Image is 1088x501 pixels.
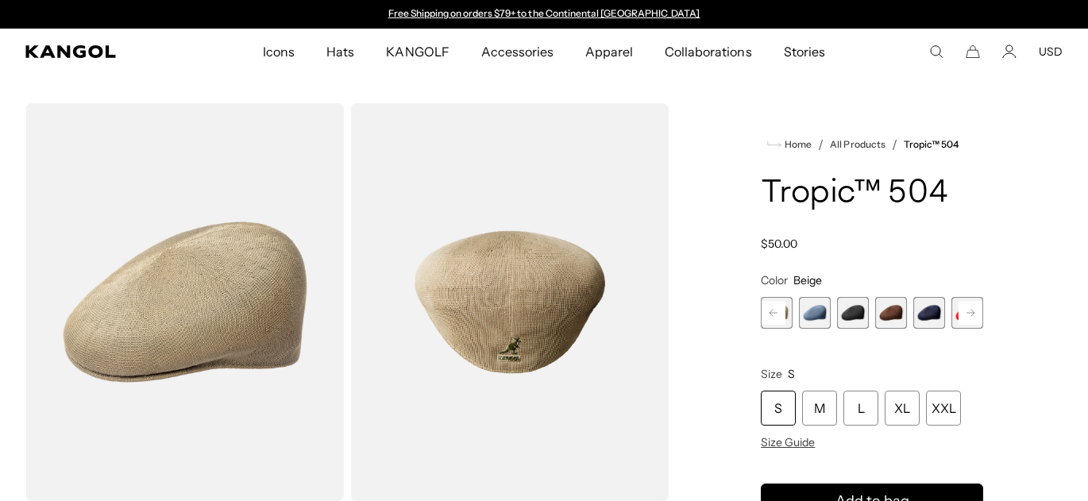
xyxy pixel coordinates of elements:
span: Color [761,273,788,287]
div: 2 of 9 [761,297,793,329]
span: Collaborations [665,29,751,75]
label: Brown [875,297,907,329]
h1: Tropic™ 504 [761,176,983,211]
a: Free Shipping on orders $79+ to the Continental [GEOGRAPHIC_DATA] [388,7,700,19]
a: Stories [768,29,841,75]
a: Icons [247,29,311,75]
div: 1 of 2 [380,8,708,21]
span: Beige [793,273,822,287]
li: / [885,135,897,154]
img: color-beige [25,103,344,501]
nav: breadcrumbs [761,135,983,154]
span: Apparel [585,29,633,75]
img: color-beige [350,103,669,501]
a: Hats [311,29,370,75]
label: DENIM BLUE [799,297,831,329]
label: Navy [913,297,945,329]
div: 7 of 9 [951,297,983,329]
a: Home [767,137,812,152]
span: S [788,367,795,381]
span: KANGOLF [386,29,449,75]
button: USD [1039,44,1063,59]
div: XXL [926,391,961,426]
button: Cart [966,44,980,59]
a: Apparel [569,29,649,75]
summary: Search here [929,44,943,59]
a: Kangol [25,45,173,58]
a: All Products [830,139,885,150]
div: 3 of 9 [799,297,831,329]
li: / [812,135,824,154]
span: $50.00 [761,237,797,251]
label: Scarlet [951,297,983,329]
div: M [802,391,837,426]
span: Home [781,139,812,150]
div: Announcement [380,8,708,21]
label: Black [837,297,869,329]
a: Tropic™ 504 [904,139,959,150]
span: Accessories [481,29,554,75]
a: Collaborations [649,29,767,75]
a: KANGOLF [370,29,465,75]
span: Hats [326,29,354,75]
span: Stories [784,29,825,75]
a: Accessories [465,29,569,75]
div: 4 of 9 [837,297,869,329]
div: L [843,391,878,426]
span: Icons [263,29,295,75]
div: XL [885,391,920,426]
a: Account [1002,44,1017,59]
slideshow-component: Announcement bar [380,8,708,21]
span: Size Guide [761,435,815,449]
label: Beige [761,297,793,329]
div: S [761,391,796,426]
div: 5 of 9 [875,297,907,329]
div: 6 of 9 [913,297,945,329]
span: Size [761,367,782,381]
